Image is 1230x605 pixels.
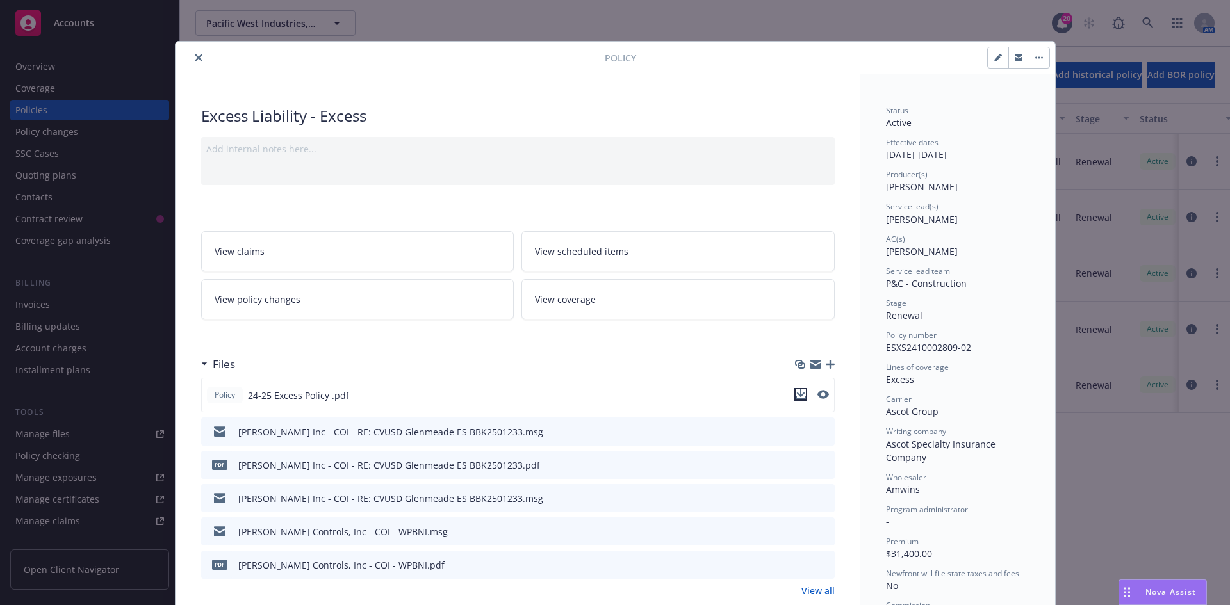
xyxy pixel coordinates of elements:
[238,558,445,572] div: [PERSON_NAME] Controls, Inc - COI - WPBNI.pdf
[817,388,829,403] button: preview file
[886,201,939,212] span: Service lead(s)
[238,492,543,505] div: [PERSON_NAME] Inc - COI - RE: CVUSD Glenmeade ES BBK2501233.msg
[886,341,971,353] span: ESXS2410002809-02
[886,504,968,515] span: Program administrator
[886,536,919,547] span: Premium
[801,584,835,597] a: View all
[521,279,835,319] a: View coverage
[191,50,206,65] button: close
[818,425,830,439] button: preview file
[798,492,808,505] button: download file
[886,405,939,417] span: Ascot Group
[798,558,808,572] button: download file
[886,547,932,560] span: $31,400.00
[817,390,829,399] button: preview file
[886,472,926,483] span: Wholesaler
[535,293,596,306] span: View coverage
[886,245,958,257] span: [PERSON_NAME]
[1119,580,1135,604] div: Drag to move
[886,373,1029,386] div: Excess
[886,117,912,129] span: Active
[206,142,830,156] div: Add internal notes here...
[535,245,628,258] span: View scheduled items
[818,525,830,538] button: preview file
[215,293,300,306] span: View policy changes
[248,389,349,402] span: 24-25 Excess Policy .pdf
[798,425,808,439] button: download file
[605,51,636,65] span: Policy
[1145,586,1196,597] span: Nova Assist
[818,492,830,505] button: preview file
[238,425,543,439] div: [PERSON_NAME] Inc - COI - RE: CVUSD Glenmeade ES BBK2501233.msg
[238,458,540,472] div: [PERSON_NAME] Inc - COI - RE: CVUSD Glenmeade ES BBK2501233.pdf
[886,105,908,116] span: Status
[201,105,835,127] div: Excess Liability - Excess
[238,525,448,538] div: [PERSON_NAME] Controls, Inc - COI - WPBNI.msg
[886,426,946,437] span: Writing company
[201,231,514,271] a: View claims
[1119,579,1207,605] button: Nova Assist
[886,362,949,373] span: Lines of coverage
[886,213,958,225] span: [PERSON_NAME]
[521,231,835,271] a: View scheduled items
[215,245,265,258] span: View claims
[886,169,928,180] span: Producer(s)
[212,560,227,569] span: pdf
[818,458,830,472] button: preview file
[886,330,937,341] span: Policy number
[886,483,920,496] span: Amwins
[794,388,807,403] button: download file
[886,579,898,592] span: No
[798,458,808,472] button: download file
[886,266,950,277] span: Service lead team
[886,277,967,289] span: P&C - Construction
[794,388,807,401] button: download file
[886,137,1029,161] div: [DATE] - [DATE]
[886,394,912,405] span: Carrier
[886,181,958,193] span: [PERSON_NAME]
[818,558,830,572] button: preview file
[886,298,906,309] span: Stage
[201,356,235,373] div: Files
[201,279,514,319] a: View policy changes
[886,568,1019,579] span: Newfront will file state taxes and fees
[213,356,235,373] h3: Files
[886,234,905,245] span: AC(s)
[886,438,998,464] span: Ascot Specialty Insurance Company
[798,525,808,538] button: download file
[886,515,889,528] span: -
[212,389,238,401] span: Policy
[212,460,227,469] span: pdf
[886,137,939,148] span: Effective dates
[886,309,922,321] span: Renewal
